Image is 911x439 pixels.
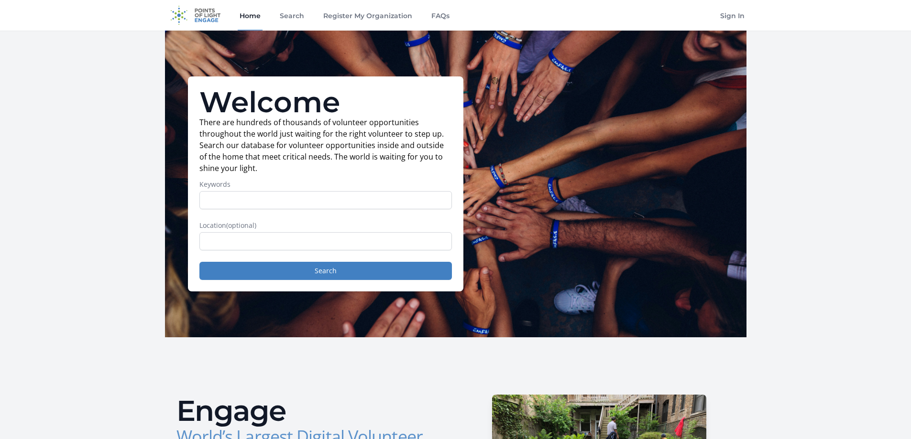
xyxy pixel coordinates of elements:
[199,221,452,230] label: Location
[199,117,452,174] p: There are hundreds of thousands of volunteer opportunities throughout the world just waiting for ...
[199,262,452,280] button: Search
[199,180,452,189] label: Keywords
[176,396,448,425] h2: Engage
[226,221,256,230] span: (optional)
[199,88,452,117] h1: Welcome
